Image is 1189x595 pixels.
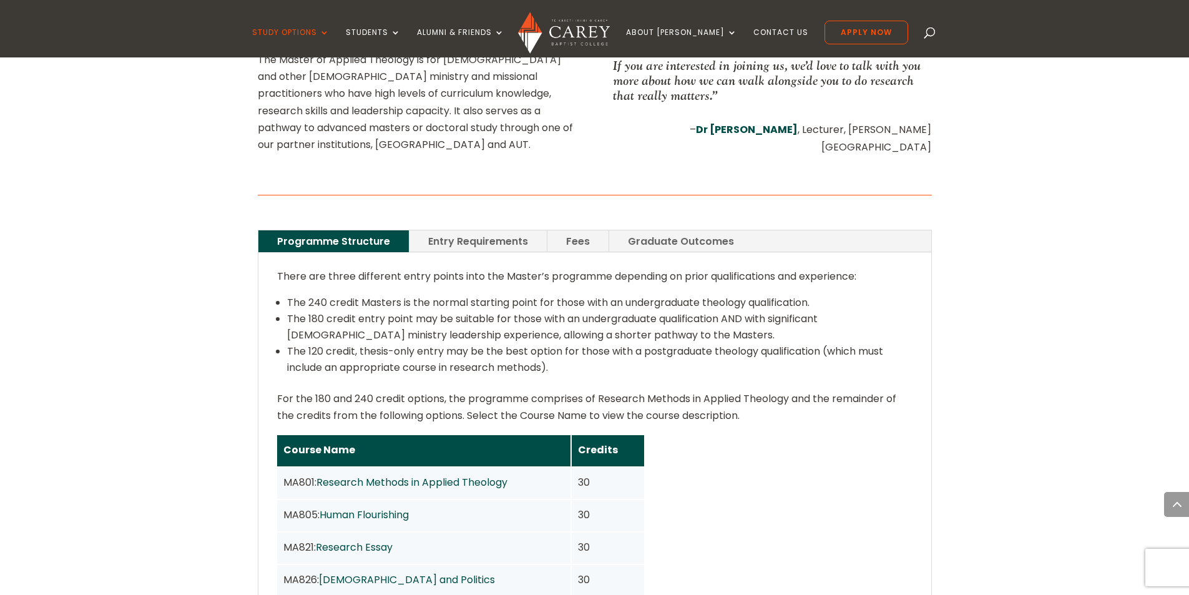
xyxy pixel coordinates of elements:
[287,343,913,376] li: The 120 credit, thesis-only entry may be the best option for those with a postgraduate theology q...
[346,28,401,57] a: Students
[578,474,638,491] div: 30
[613,121,931,155] p: – , Lecturer, [PERSON_NAME][GEOGRAPHIC_DATA]
[626,28,737,57] a: About [PERSON_NAME]
[824,21,908,44] a: Apply Now
[319,573,495,587] a: [DEMOGRAPHIC_DATA] and Politics
[578,571,638,588] div: 30
[518,12,610,54] img: Carey Baptist College
[252,28,330,57] a: Study Options
[287,295,913,311] li: The 240 credit Masters is the normal starting point for those with an undergraduate theology qual...
[316,475,507,489] a: Research Methods in Applied Theology
[283,441,565,458] div: Course Name
[277,390,913,434] p: For the 180 and 240 credit options, the programme comprises of Research Methods in Applied Theolo...
[578,506,638,523] div: 30
[417,28,504,57] a: Alumni & Friends
[609,230,753,252] a: Graduate Outcomes
[578,539,638,556] div: 30
[287,311,913,343] li: The 180 credit entry point may be suitable for those with an undergraduate qualification AND with...
[283,506,565,523] div: MA805:
[696,122,798,137] a: Dr [PERSON_NAME]
[283,571,565,588] div: MA826:
[283,539,565,556] div: MA821:
[316,540,393,554] a: Research Essay
[283,474,565,491] div: MA801:
[613,28,931,103] p: “Our Master’s degree is a chance for you to go deep into a research question that is important in...
[258,51,576,153] p: The Master of Applied Theology is for [DEMOGRAPHIC_DATA] and other [DEMOGRAPHIC_DATA] ministry an...
[753,28,808,57] a: Contact Us
[258,230,409,252] a: Programme Structure
[547,230,609,252] a: Fees
[409,230,547,252] a: Entry Requirements
[578,441,638,458] div: Credits
[320,508,409,522] a: Human Flourishing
